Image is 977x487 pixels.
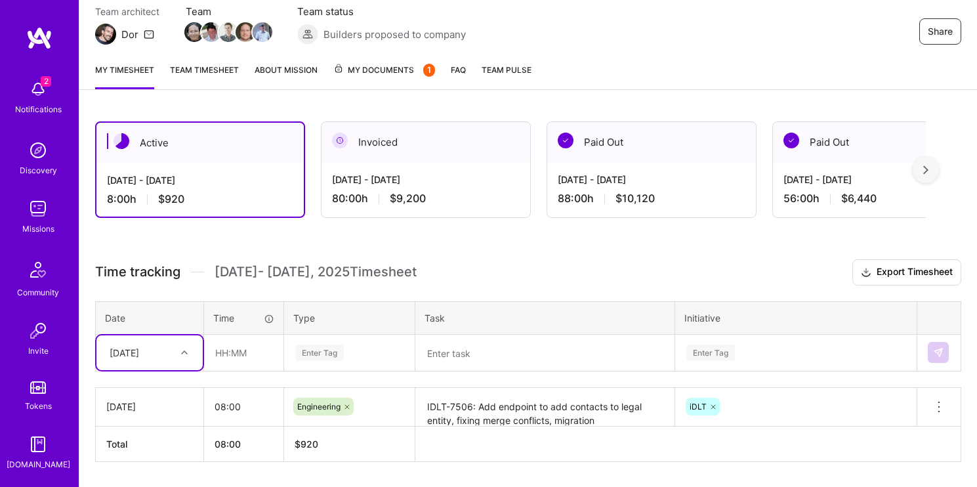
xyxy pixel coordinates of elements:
[615,192,655,205] span: $10,120
[237,21,254,43] a: Team Member Avatar
[690,402,707,412] span: iDLT
[110,346,139,360] div: [DATE]
[15,102,62,116] div: Notifications
[558,173,745,186] div: [DATE] - [DATE]
[17,286,59,299] div: Community
[547,122,756,162] div: Paid Out
[323,28,466,41] span: Builders proposed to company
[95,5,159,18] span: Team architect
[186,5,271,18] span: Team
[186,21,203,43] a: Team Member Avatar
[297,5,466,18] span: Team status
[213,311,274,325] div: Time
[158,192,184,206] span: $920
[181,349,188,356] i: icon Chevron
[25,76,51,102] img: bell
[332,192,520,205] div: 80:00 h
[928,25,953,38] span: Share
[451,63,466,89] a: FAQ
[332,133,348,148] img: Invoiced
[41,76,51,87] span: 2
[121,28,138,41] div: Dor
[25,137,51,163] img: discovery
[106,400,193,413] div: [DATE]
[255,63,318,89] a: About Mission
[218,22,238,42] img: Team Member Avatar
[253,22,272,42] img: Team Member Avatar
[26,26,52,50] img: logo
[96,426,204,461] th: Total
[95,264,180,280] span: Time tracking
[558,192,745,205] div: 88:00 h
[205,335,283,370] input: HH:MM
[30,381,46,394] img: tokens
[25,318,51,344] img: Invite
[25,431,51,457] img: guide book
[295,343,344,363] div: Enter Tag
[423,64,435,77] div: 1
[184,22,204,42] img: Team Member Avatar
[783,133,799,148] img: Paid Out
[482,65,531,75] span: Team Pulse
[558,133,573,148] img: Paid Out
[390,192,426,205] span: $9,200
[236,22,255,42] img: Team Member Avatar
[332,173,520,186] div: [DATE] - [DATE]
[25,399,52,413] div: Tokens
[170,63,239,89] a: Team timesheet
[220,21,237,43] a: Team Member Avatar
[861,266,871,280] i: icon Download
[7,457,70,471] div: [DOMAIN_NAME]
[284,301,415,334] th: Type
[254,21,271,43] a: Team Member Avatar
[201,22,221,42] img: Team Member Avatar
[215,264,417,280] span: [DATE] - [DATE] , 2025 Timesheet
[203,21,220,43] a: Team Member Avatar
[204,389,283,424] input: HH:MM
[295,438,318,450] span: $ 920
[297,24,318,45] img: Builders proposed to company
[28,344,49,358] div: Invite
[686,343,735,363] div: Enter Tag
[20,163,57,177] div: Discovery
[482,63,531,89] a: Team Pulse
[96,123,304,163] div: Active
[107,192,293,206] div: 8:00 h
[684,311,907,325] div: Initiative
[95,24,116,45] img: Team Architect
[144,29,154,39] i: icon Mail
[204,426,284,461] th: 08:00
[933,347,944,358] img: Submit
[783,192,971,205] div: 56:00 h
[22,222,54,236] div: Missions
[114,133,129,149] img: Active
[297,402,341,412] span: Engineering
[322,122,530,162] div: Invoiced
[95,63,154,89] a: My timesheet
[333,63,435,77] span: My Documents
[841,192,877,205] span: $6,440
[783,173,971,186] div: [DATE] - [DATE]
[96,301,204,334] th: Date
[107,173,293,187] div: [DATE] - [DATE]
[415,301,675,334] th: Task
[333,63,435,89] a: My Documents1
[923,165,928,175] img: right
[417,389,673,425] textarea: IDLT-7506: Add endpoint to add contacts to legal entity, fixing merge conflicts, migration
[22,254,54,286] img: Community
[25,196,51,222] img: teamwork
[852,259,961,286] button: Export Timesheet
[919,18,961,45] button: Share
